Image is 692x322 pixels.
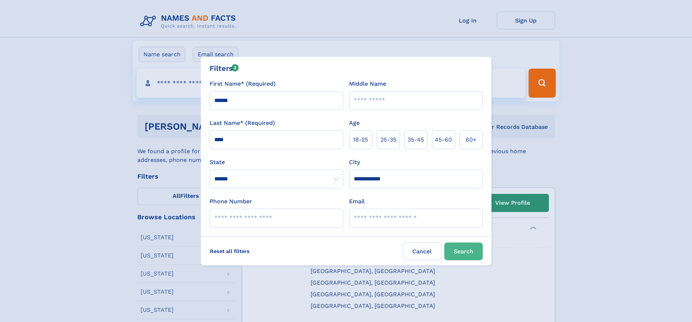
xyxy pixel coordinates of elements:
[349,80,386,88] label: Middle Name
[444,242,483,260] button: Search
[466,135,477,144] span: 60+
[380,135,396,144] span: 25‑35
[210,197,252,206] label: Phone Number
[210,63,239,74] div: Filters
[349,197,365,206] label: Email
[403,242,441,260] label: Cancel
[435,135,452,144] span: 45‑60
[349,119,360,127] label: Age
[210,80,276,88] label: First Name* (Required)
[349,158,360,167] label: City
[210,119,275,127] label: Last Name* (Required)
[205,242,254,260] label: Reset all filters
[210,158,343,167] label: State
[353,135,368,144] span: 18‑25
[408,135,424,144] span: 35‑45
